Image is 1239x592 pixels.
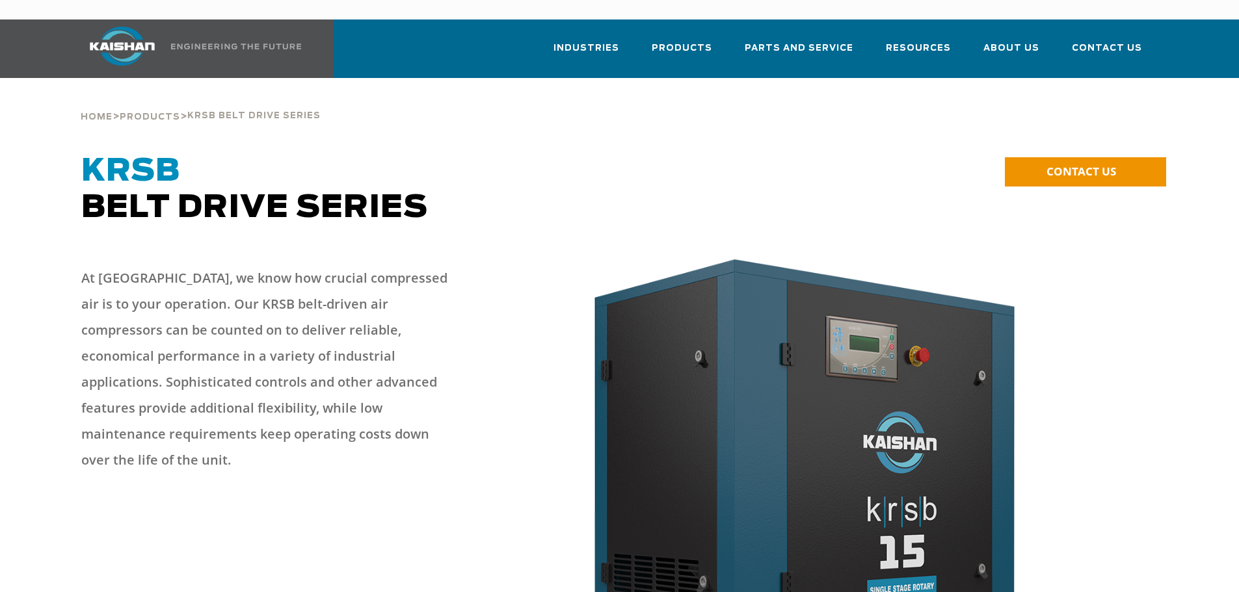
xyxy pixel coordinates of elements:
a: Industries [553,31,619,75]
img: kaishan logo [73,27,171,66]
span: About Us [983,41,1039,56]
span: Contact Us [1072,41,1142,56]
span: Resources [886,41,951,56]
a: Parts and Service [745,31,853,75]
span: Home [81,113,113,122]
span: KRSB [81,156,180,187]
a: Contact Us [1072,31,1142,75]
a: CONTACT US [1005,157,1166,187]
a: About Us [983,31,1039,75]
span: Belt Drive Series [81,156,428,224]
div: > > [81,78,321,127]
span: CONTACT US [1046,164,1116,179]
span: Industries [553,41,619,56]
span: Products [120,113,180,122]
span: Parts and Service [745,41,853,56]
a: Products [120,110,180,122]
a: Products [652,31,712,75]
a: Home [81,110,113,122]
p: At [GEOGRAPHIC_DATA], we know how crucial compressed air is to your operation. Our KRSB belt-driv... [81,265,459,473]
img: Engineering the future [171,44,301,49]
span: krsb belt drive series [187,112,321,120]
a: Kaishan USA [73,19,304,78]
a: Resources [886,31,951,75]
span: Products [652,41,712,56]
